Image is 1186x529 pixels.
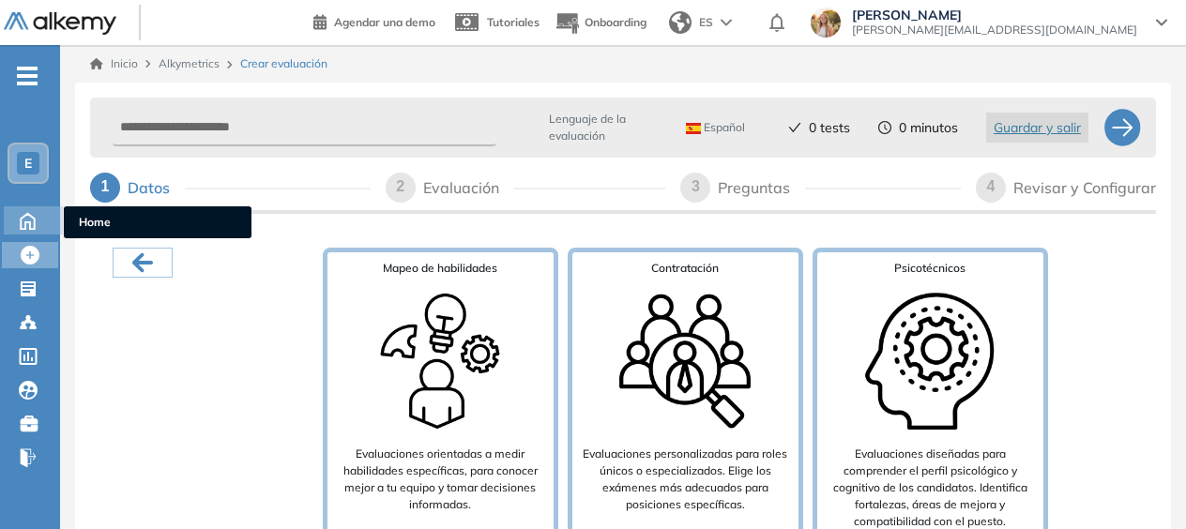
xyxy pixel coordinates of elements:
[334,15,435,29] span: Agendar una demo
[128,173,185,203] div: Datos
[994,117,1081,138] span: Guardar y salir
[788,121,801,134] span: check
[90,55,138,72] a: Inicio
[669,11,692,34] img: world
[580,446,791,513] p: Evaluaciones personalizadas para roles únicos o especializados. Elige los exámenes más adecuados ...
[878,121,891,134] span: clock-circle
[651,260,719,277] span: Contratación
[855,286,1005,436] img: Type of search
[101,178,110,194] span: 1
[852,8,1137,23] span: [PERSON_NAME]
[1013,173,1156,203] div: Revisar y Configurar
[313,9,435,32] a: Agendar una demo
[24,156,32,171] span: E
[852,23,1137,38] span: [PERSON_NAME][EMAIL_ADDRESS][DOMAIN_NAME]
[686,123,701,134] img: ESP
[718,173,805,203] div: Preguntas
[899,118,958,138] span: 0 minutos
[396,178,404,194] span: 2
[549,111,660,144] span: Lenguaje de la evaluación
[159,56,220,70] span: Alkymetrics
[692,178,700,194] span: 3
[721,19,732,26] img: arrow
[986,113,1088,143] button: Guardar y salir
[487,15,540,29] span: Tutoriales
[365,286,515,436] img: Type of search
[585,15,646,29] span: Onboarding
[894,260,966,277] span: Psicotécnicos
[240,55,327,72] span: Crear evaluación
[17,74,38,78] i: -
[79,214,236,231] span: Home
[686,120,745,135] span: Español
[809,118,850,138] span: 0 tests
[4,12,116,36] img: Logo
[987,178,996,194] span: 4
[610,286,760,436] img: Type of search
[383,260,497,277] span: Mapeo de habilidades
[335,446,546,513] p: Evaluaciones orientadas a medir habilidades específicas, para conocer mejor a tu equipo y tomar d...
[423,173,514,203] div: Evaluación
[90,173,371,203] div: 1Datos
[699,14,713,31] span: ES
[555,3,646,43] button: Onboarding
